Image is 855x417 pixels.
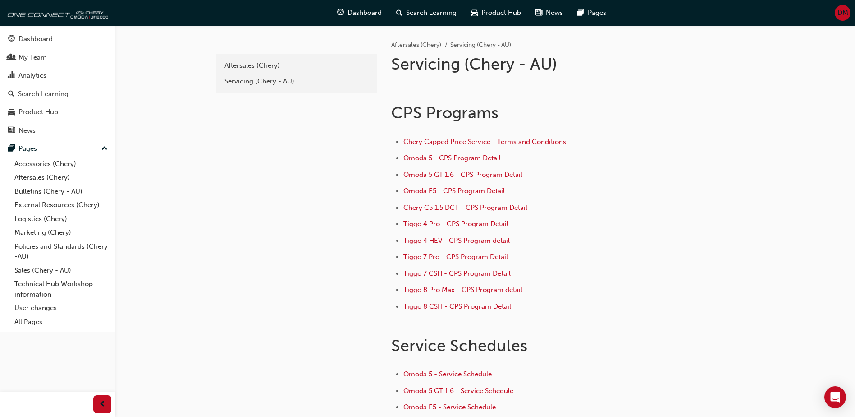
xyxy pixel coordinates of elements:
[4,31,111,47] a: Dashboard
[11,226,111,240] a: Marketing (Chery)
[220,74,373,89] a: Servicing (Chery - AU)
[8,72,15,80] span: chart-icon
[403,171,522,179] a: Omoda 5 GT 1.6 - CPS Program Detail
[4,29,111,140] button: DashboardMy TeamAnalyticsSearch LearningProduct HubNews
[464,4,528,22] a: car-iconProduct Hub
[4,104,111,120] a: Product Hub
[389,4,464,22] a: search-iconSearch Learning
[4,140,111,157] button: Pages
[471,7,478,19] span: car-icon
[11,185,111,199] a: Bulletins (Chery - AU)
[101,143,108,155] span: up-icon
[8,145,15,153] span: pages-icon
[4,86,111,102] a: Search Learning
[337,7,344,19] span: guage-icon
[588,8,606,18] span: Pages
[4,67,111,84] a: Analytics
[4,49,111,66] a: My Team
[11,157,111,171] a: Accessories (Chery)
[330,4,389,22] a: guage-iconDashboard
[5,4,108,22] img: oneconnect
[11,212,111,226] a: Logistics (Chery)
[528,4,570,22] a: news-iconNews
[18,107,58,117] div: Product Hub
[224,60,369,71] div: Aftersales (Chery)
[347,8,382,18] span: Dashboard
[546,8,563,18] span: News
[18,144,37,154] div: Pages
[481,8,521,18] span: Product Hub
[11,301,111,315] a: User changes
[403,236,510,245] a: Tiggo 4 HEV - CPS Program detail
[8,127,15,135] span: news-icon
[577,7,584,19] span: pages-icon
[11,198,111,212] a: External Resources (Chery)
[224,76,369,87] div: Servicing (Chery - AU)
[403,403,496,411] a: Omoda E5 - Service Schedule
[99,399,106,410] span: prev-icon
[391,103,498,122] span: CPS Programs
[403,253,508,261] a: Tiggo 7 Pro - CPS Program Detail
[403,387,513,395] a: Omoda 5 GT 1.6 - Service Schedule
[835,5,850,21] button: DM
[837,8,848,18] span: DM
[391,54,687,74] h1: Servicing (Chery - AU)
[396,7,402,19] span: search-icon
[450,40,511,51] li: Servicing (Chery - AU)
[403,286,522,294] a: Tiggo 8 Pro Max - CPS Program detail
[535,7,542,19] span: news-icon
[4,122,111,139] a: News
[18,34,53,44] div: Dashboard
[403,138,566,146] a: Chery Capped Price Service - Terms and Conditions
[11,264,111,278] a: Sales (Chery - AU)
[8,90,14,98] span: search-icon
[220,58,373,74] a: Aftersales (Chery)
[11,315,111,329] a: All Pages
[18,70,46,81] div: Analytics
[18,52,47,63] div: My Team
[391,41,441,49] a: Aftersales (Chery)
[403,370,492,378] a: Omoda 5 - Service Schedule
[403,154,501,162] a: Omoda 5 - CPS Program Detail
[824,386,846,408] div: Open Intercom Messenger
[18,125,36,136] div: News
[406,8,457,18] span: Search Learning
[8,35,15,43] span: guage-icon
[403,302,511,310] a: Tiggo 8 CSH - CPS Program Detail
[8,54,15,62] span: people-icon
[403,269,511,278] a: Tiggo 7 CSH - CPS Program Detail
[403,204,527,212] a: Chery C5 1.5 DCT - CPS Program Detail
[403,187,505,195] a: Omoda E5 - CPS Program Detail
[18,89,69,99] div: Search Learning
[391,336,527,355] span: Service Schedules
[403,220,508,228] a: Tiggo 4 Pro - CPS Program Detail
[570,4,613,22] a: pages-iconPages
[11,240,111,264] a: Policies and Standards (Chery -AU)
[8,108,15,116] span: car-icon
[11,171,111,185] a: Aftersales (Chery)
[11,277,111,301] a: Technical Hub Workshop information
